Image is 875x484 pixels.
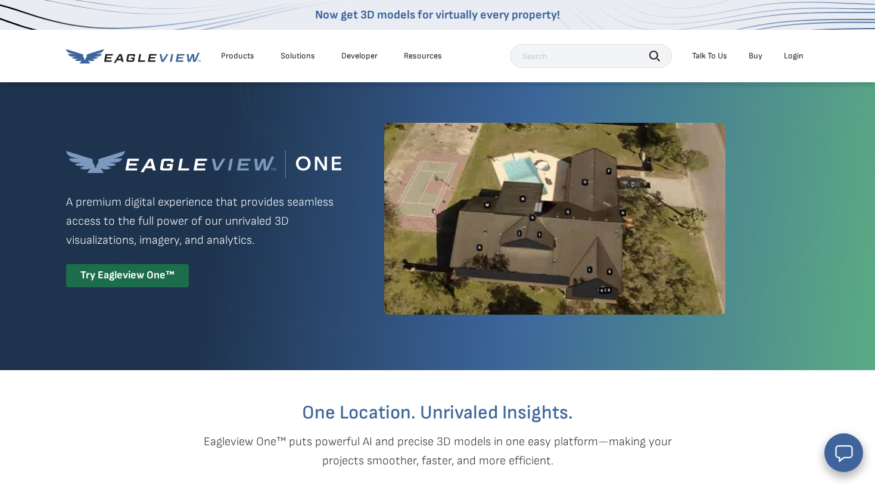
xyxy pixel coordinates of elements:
[221,51,254,61] div: Products
[341,51,378,61] a: Developer
[315,8,560,22] a: Now get 3D models for virtually every property!
[749,51,762,61] a: Buy
[75,404,801,423] h2: One Location. Unrivaled Insights.
[784,51,804,61] div: Login
[281,51,315,61] div: Solutions
[404,51,442,61] div: Resources
[66,264,189,287] div: Try Eagleview One™
[66,150,341,178] img: Eagleview One™
[692,51,727,61] div: Talk To Us
[183,432,693,470] p: Eagleview One™ puts powerful AI and precise 3D models in one easy platform—making your projects s...
[824,433,863,472] button: Open chat window
[66,193,341,250] p: A premium digital experience that provides seamless access to the full power of our unrivaled 3D ...
[510,44,672,68] input: Search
